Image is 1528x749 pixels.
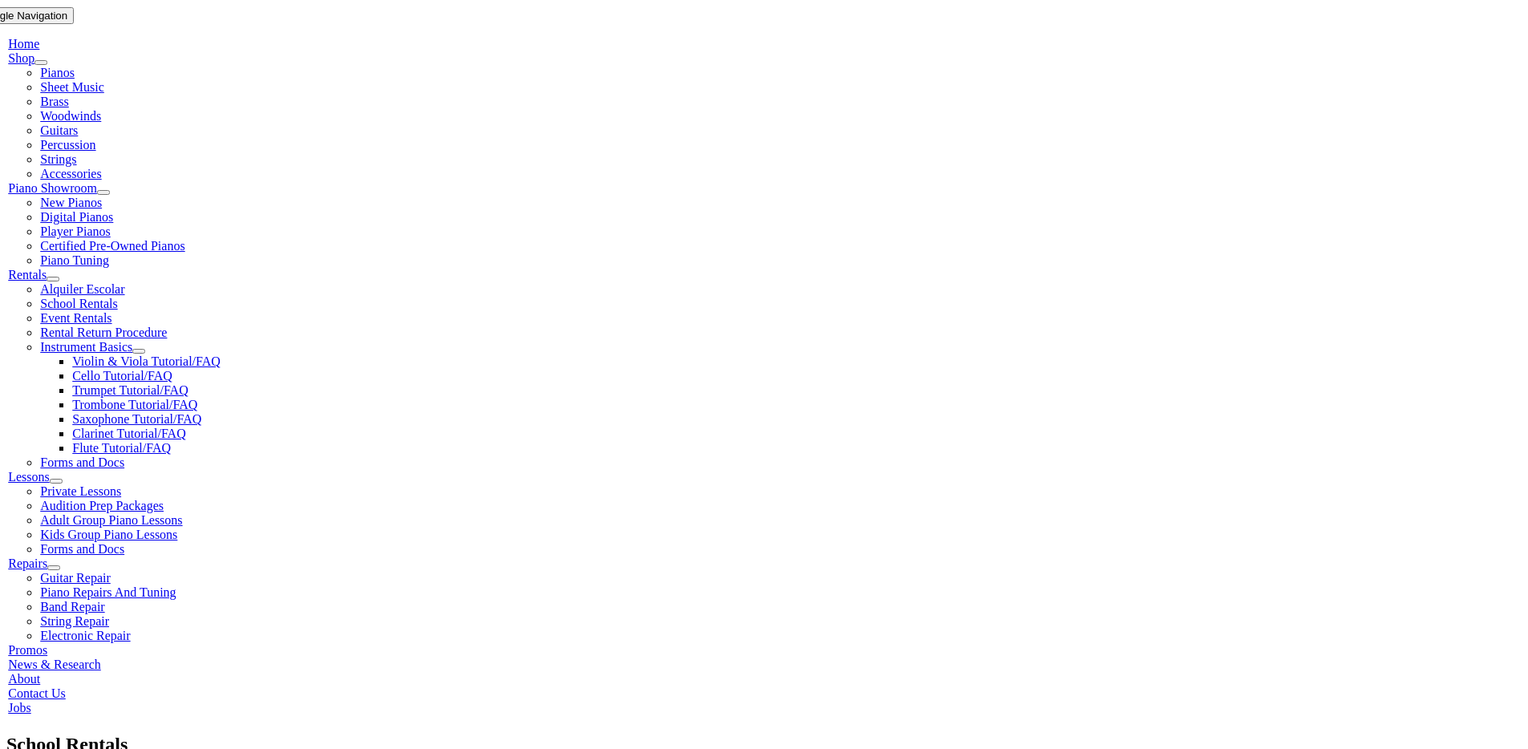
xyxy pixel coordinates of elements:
a: Forms and Docs [40,542,124,556]
a: Strings [40,152,76,166]
button: Open submenu of Piano Showroom [97,190,110,195]
a: Brass [40,95,69,108]
a: String Repair [40,614,109,628]
a: School Rentals [40,297,117,310]
a: Page 1 [6,23,970,154]
a: Saxophone Tutorial/FAQ [72,412,201,426]
a: Rentals [8,268,47,281]
a: Flute Tutorial/FAQ [72,441,171,455]
span: Document Outline [84,9,170,21]
a: Kids Group Piano Lessons [40,528,177,541]
button: Open submenu of Rentals [47,277,59,281]
a: Violin & Viola Tutorial/FAQ [72,354,221,368]
a: About [8,672,40,686]
span: Private Lessons [40,484,121,498]
button: Thumbnails [6,6,75,23]
a: New Pianos [40,196,102,209]
a: Accessories [40,167,101,180]
a: Shop [8,51,34,65]
button: Open submenu of Repairs [47,565,60,570]
a: Home [8,37,39,51]
a: Piano Tuning [40,253,109,267]
a: Guitar Repair [40,571,111,585]
a: Woodwinds [40,109,101,123]
button: Open submenu of Shop [34,60,47,65]
button: Open submenu of Lessons [50,479,63,484]
a: Sheet Music [40,80,104,94]
a: Trombone Tutorial/FAQ [72,398,197,411]
a: Player Pianos [40,225,111,238]
a: Rental Return Procedure [40,326,167,339]
span: Attachments [186,9,245,21]
a: Guitars [40,123,78,137]
a: Page 2 [6,154,970,285]
a: News & Research [8,658,101,671]
button: Open submenu of Instrument Basics [132,349,145,354]
a: Digital Pianos [40,210,113,224]
a: Certified Pre-Owned Pianos [40,239,184,253]
a: Cello Tutorial/FAQ [72,369,172,383]
span: Thumbnails [13,9,68,21]
a: Adult Group Piano Lessons [40,513,182,527]
a: Percussion [40,138,95,152]
a: Trumpet Tutorial/FAQ [72,383,188,397]
a: Promos [8,643,47,657]
a: Electronic Repair [40,629,130,642]
a: Repairs [8,557,47,570]
a: Piano Showroom [8,181,97,195]
a: Alquiler Escolar [40,282,124,296]
a: Band Repair [40,600,104,613]
a: Pianos [40,66,75,79]
a: Lessons [8,470,50,484]
span: Piano Repairs And Tuning [40,585,176,599]
a: Event Rentals [40,311,111,325]
a: Jobs [8,701,30,715]
a: Forms and Docs [40,455,124,469]
a: Audition Prep Packages [40,499,164,512]
button: Attachments [180,6,252,23]
a: Clarinet Tutorial/FAQ [72,427,186,440]
a: Contact Us [8,686,66,700]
